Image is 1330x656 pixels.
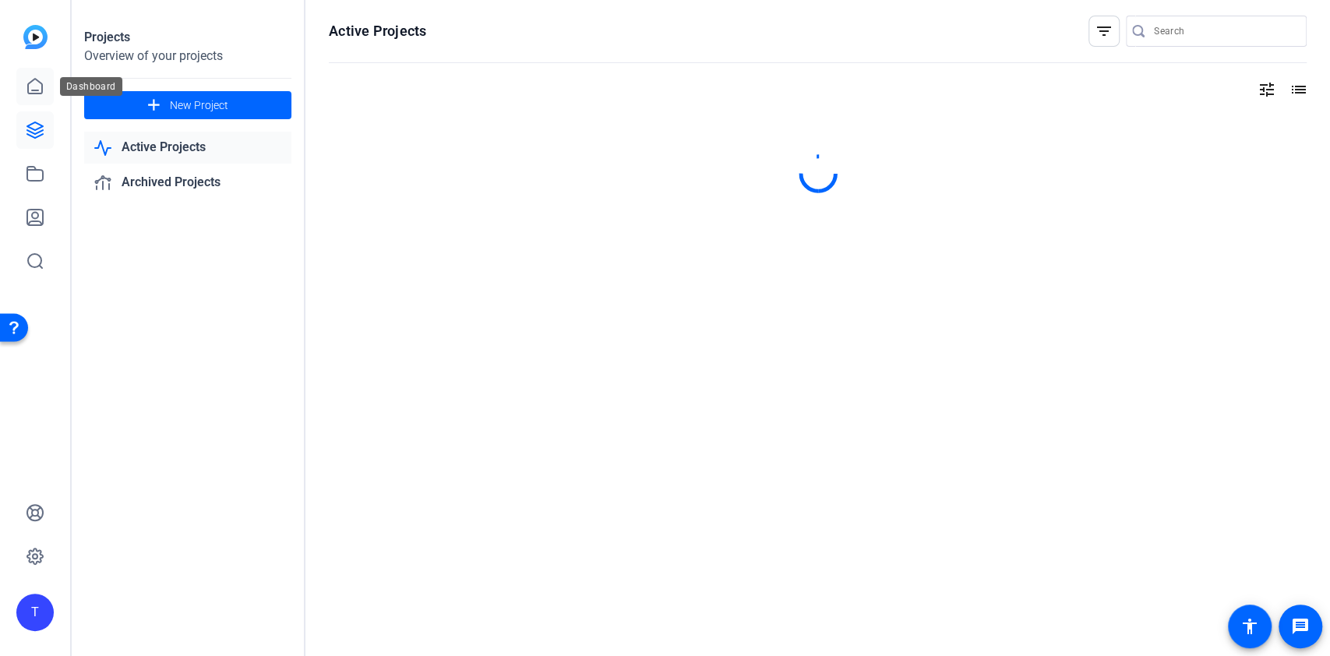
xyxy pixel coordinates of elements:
[84,132,291,164] a: Active Projects
[1291,617,1310,636] mat-icon: message
[84,28,291,47] div: Projects
[1095,22,1113,41] mat-icon: filter_list
[84,47,291,65] div: Overview of your projects
[170,97,228,114] span: New Project
[329,22,426,41] h1: Active Projects
[16,594,54,631] div: T
[60,77,122,96] div: Dashboard
[84,167,291,199] a: Archived Projects
[1240,617,1259,636] mat-icon: accessibility
[84,91,291,119] button: New Project
[23,25,48,49] img: blue-gradient.svg
[1154,22,1294,41] input: Search
[1258,80,1276,99] mat-icon: tune
[1288,80,1307,99] mat-icon: list
[144,96,164,115] mat-icon: add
